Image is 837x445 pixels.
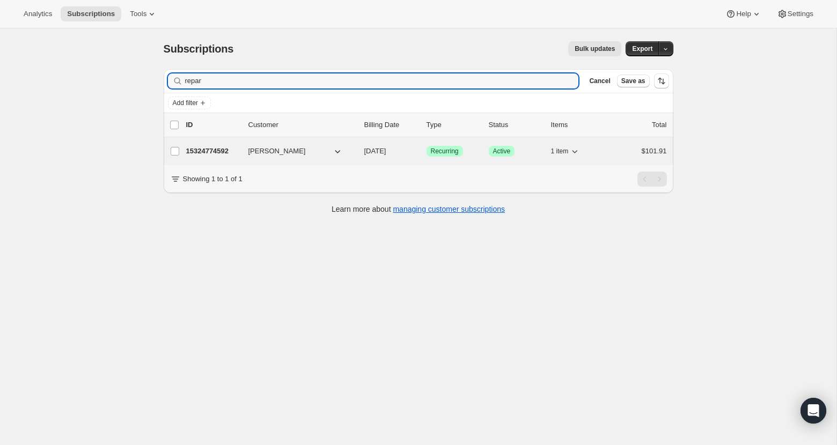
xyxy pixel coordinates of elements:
[186,120,667,130] div: IDCustomerBilling DateTypeStatusItemsTotal
[186,120,240,130] p: ID
[332,204,505,214] p: Learn more about
[67,10,115,18] span: Subscriptions
[551,144,581,159] button: 1 item
[123,6,164,21] button: Tools
[24,10,52,18] span: Analytics
[173,99,198,107] span: Add filter
[431,147,459,155] span: Recurring
[575,44,615,53] span: Bulk updates
[168,97,211,109] button: Add filter
[736,10,751,18] span: Help
[770,6,820,21] button: Settings
[632,44,652,53] span: Export
[589,77,610,85] span: Cancel
[585,75,614,87] button: Cancel
[493,147,511,155] span: Active
[427,120,480,130] div: Type
[617,75,650,87] button: Save as
[364,147,386,155] span: [DATE]
[248,146,306,157] span: [PERSON_NAME]
[637,172,667,187] nav: Pagination
[788,10,813,18] span: Settings
[654,73,669,88] button: Sort the results
[551,120,605,130] div: Items
[130,10,146,18] span: Tools
[185,73,579,88] input: Filter subscribers
[17,6,58,21] button: Analytics
[183,174,243,184] p: Showing 1 to 1 of 1
[61,6,121,21] button: Subscriptions
[568,41,621,56] button: Bulk updates
[186,144,667,159] div: 15324774592[PERSON_NAME][DATE]SuccessRecurringSuccessActive1 item$101.91
[801,398,826,424] div: Open Intercom Messenger
[393,205,505,213] a: managing customer subscriptions
[621,77,645,85] span: Save as
[364,120,418,130] p: Billing Date
[719,6,768,21] button: Help
[248,120,356,130] p: Customer
[551,147,569,155] span: 1 item
[489,120,542,130] p: Status
[164,43,234,55] span: Subscriptions
[186,146,240,157] p: 15324774592
[242,143,349,160] button: [PERSON_NAME]
[642,147,667,155] span: $101.91
[626,41,659,56] button: Export
[652,120,666,130] p: Total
